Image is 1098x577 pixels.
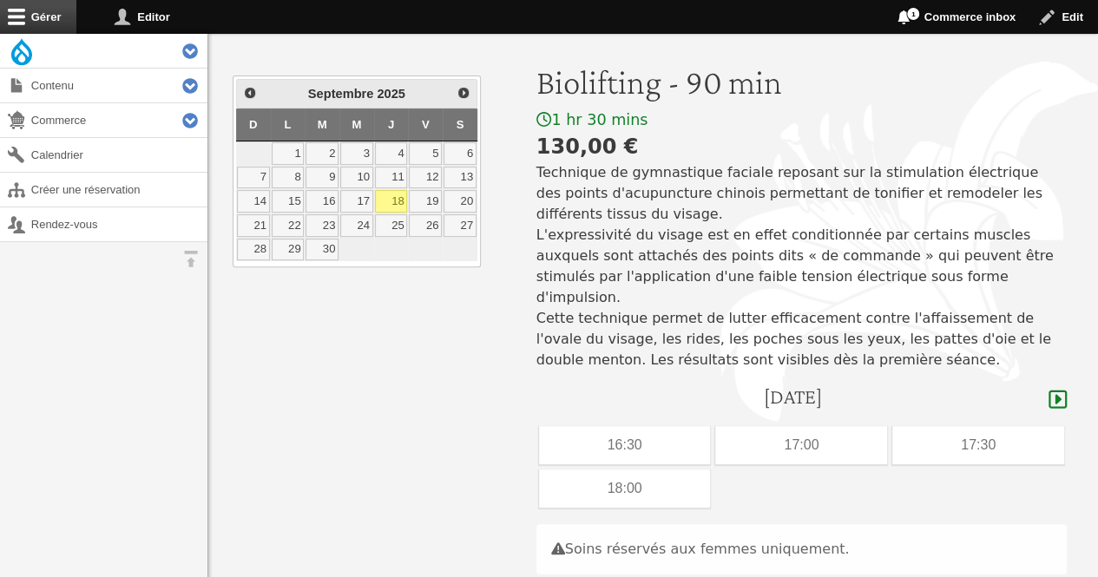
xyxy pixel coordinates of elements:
[892,426,1064,464] div: 17:30
[306,214,339,237] a: 23
[340,214,373,237] a: 24
[352,118,361,131] span: Mercredi
[388,118,394,131] span: Jeudi
[457,86,470,100] span: Suivant
[272,214,305,237] a: 22
[539,469,711,508] div: 18:00
[444,214,477,237] a: 27
[375,190,408,213] a: 18
[375,214,408,237] a: 25
[340,142,373,165] a: 3
[237,190,270,213] a: 14
[409,214,442,237] a: 26
[536,162,1067,370] p: Technique de gymnastique faciale reposant sur la stimulation électrique des points d'acupuncture ...
[906,7,920,21] span: 1
[272,142,305,165] a: 1
[444,142,477,165] a: 6
[444,190,477,213] a: 20
[306,167,339,189] a: 9
[306,239,339,261] a: 30
[763,384,821,410] h4: [DATE]
[715,426,887,464] div: 17:00
[377,87,405,101] span: 2025
[272,190,305,213] a: 15
[174,242,207,276] button: Orientation horizontale
[306,142,339,165] a: 2
[318,118,327,131] span: Mardi
[272,167,305,189] a: 8
[457,118,464,131] span: Samedi
[422,118,430,131] span: Vendredi
[451,82,474,104] a: Suivant
[539,426,711,464] div: 16:30
[536,131,1067,162] div: 130,00 €
[536,524,1067,574] div: Soins réservés aux femmes uniquement.
[375,142,408,165] a: 4
[243,86,257,100] span: Précédent
[444,167,477,189] a: 13
[239,82,261,104] a: Précédent
[284,118,291,131] span: Lundi
[237,214,270,237] a: 21
[237,167,270,189] a: 7
[409,142,442,165] a: 5
[237,239,270,261] a: 28
[536,62,1067,103] h1: Biolifting - 90 min
[272,239,305,261] a: 29
[375,167,408,189] a: 11
[340,167,373,189] a: 10
[340,190,373,213] a: 17
[249,118,258,131] span: Dimanche
[308,87,374,101] span: Septembre
[306,190,339,213] a: 16
[536,110,1067,130] div: 1 hr 30 mins
[409,167,442,189] a: 12
[409,190,442,213] a: 19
